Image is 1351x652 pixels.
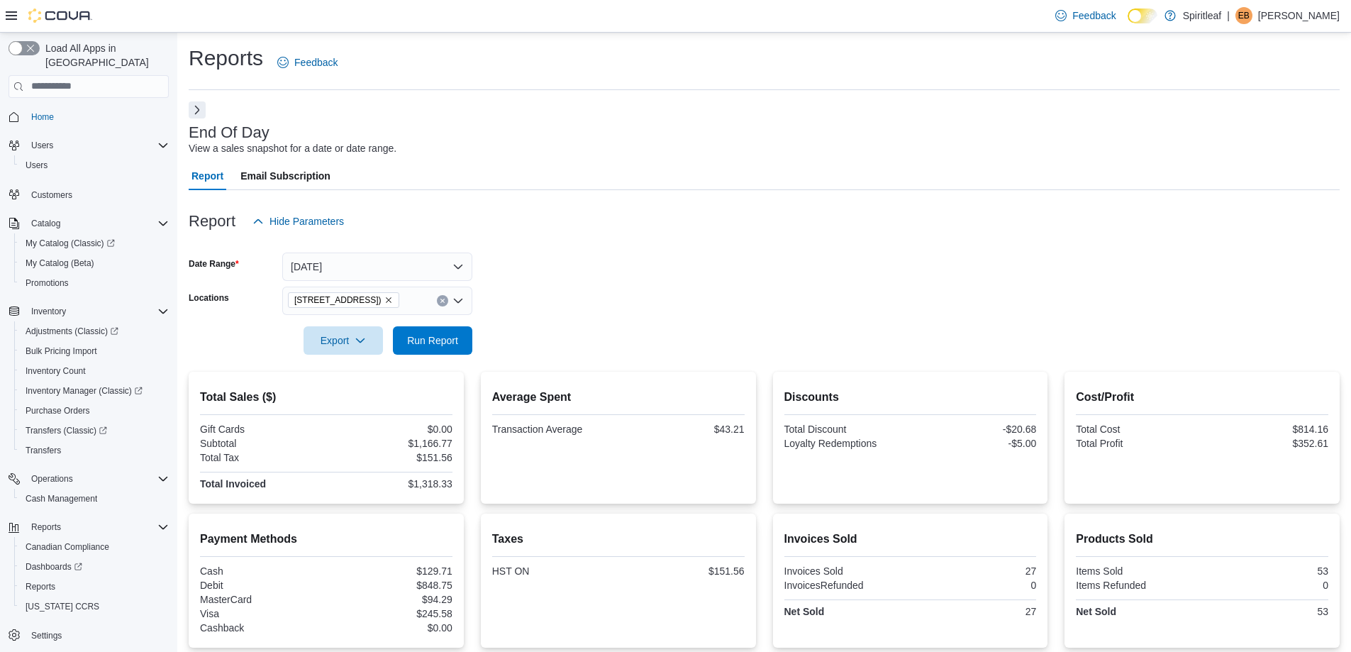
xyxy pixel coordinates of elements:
span: Dashboards [26,561,82,573]
span: Purchase Orders [26,405,90,416]
button: [US_STATE] CCRS [14,597,174,617]
p: Spiritleaf [1183,7,1221,24]
span: Bulk Pricing Import [26,346,97,357]
button: Users [14,155,174,175]
span: Promotions [26,277,69,289]
button: Users [26,137,59,154]
span: Load All Apps in [GEOGRAPHIC_DATA] [40,41,169,70]
div: -$20.68 [913,424,1036,435]
a: Promotions [20,275,74,292]
div: Gift Cards [200,424,323,435]
button: Operations [26,470,79,487]
div: Items Refunded [1076,580,1199,591]
h3: End Of Day [189,124,269,141]
div: $848.75 [329,580,452,591]
span: Users [26,160,48,171]
span: Reports [31,521,61,533]
div: $94.29 [329,594,452,605]
div: $814.16 [1205,424,1328,435]
span: Inventory Count [20,363,169,380]
span: Inventory Manager (Classic) [20,382,169,399]
a: Transfers (Classic) [14,421,174,441]
span: Settings [26,626,169,644]
span: Users [20,157,169,174]
a: Home [26,109,60,126]
span: Promotions [20,275,169,292]
div: Invoices Sold [784,565,908,577]
button: Open list of options [452,295,464,306]
strong: Total Invoiced [200,478,266,490]
span: Transfers (Classic) [20,422,169,439]
button: Promotions [14,273,174,293]
button: Catalog [3,214,174,233]
a: Dashboards [20,558,88,575]
span: Inventory [26,303,169,320]
div: Total Discount [784,424,908,435]
span: Users [31,140,53,151]
span: Cash Management [26,493,97,504]
a: Canadian Compliance [20,538,115,556]
button: Remove 578 - Spiritleaf Bridge St (Campbellford) from selection in this group [384,296,393,304]
strong: Net Sold [784,606,825,617]
p: | [1227,7,1230,24]
h2: Total Sales ($) [200,389,452,406]
div: Total Profit [1076,438,1199,449]
a: My Catalog (Classic) [20,235,121,252]
div: Total Cost [1076,424,1199,435]
div: $129.71 [329,565,452,577]
span: My Catalog (Beta) [20,255,169,272]
button: Canadian Compliance [14,537,174,557]
div: Total Tax [200,452,323,463]
span: Catalog [26,215,169,232]
a: Inventory Count [20,363,91,380]
a: My Catalog (Beta) [20,255,100,272]
div: Cashback [200,622,323,634]
span: Inventory [31,306,66,317]
div: InvoicesRefunded [784,580,908,591]
span: Washington CCRS [20,598,169,615]
div: 0 [1205,580,1328,591]
span: [STREET_ADDRESS]) [294,293,382,307]
a: Dashboards [14,557,174,577]
button: [DATE] [282,253,472,281]
span: Transfers [26,445,61,456]
span: Reports [26,581,55,592]
span: Inventory Manager (Classic) [26,385,143,397]
label: Date Range [189,258,239,270]
img: Cova [28,9,92,23]
span: Reports [20,578,169,595]
span: Adjustments (Classic) [20,323,169,340]
span: Catalog [31,218,60,229]
div: 27 [913,565,1036,577]
span: Home [31,111,54,123]
span: My Catalog (Classic) [26,238,115,249]
a: Bulk Pricing Import [20,343,103,360]
div: $151.56 [329,452,452,463]
span: My Catalog (Classic) [20,235,169,252]
button: Reports [14,577,174,597]
span: Canadian Compliance [26,541,109,553]
div: HST ON [492,565,616,577]
span: Inventory Count [26,365,86,377]
button: Reports [26,519,67,536]
label: Locations [189,292,229,304]
div: $352.61 [1205,438,1328,449]
span: Settings [31,630,62,641]
span: Users [26,137,169,154]
div: Loyalty Redemptions [784,438,908,449]
button: Inventory [3,302,174,321]
button: Inventory [26,303,72,320]
div: MasterCard [200,594,323,605]
span: Reports [26,519,169,536]
span: Hide Parameters [269,214,344,228]
a: Adjustments (Classic) [20,323,124,340]
span: Transfers (Classic) [26,425,107,436]
a: [US_STATE] CCRS [20,598,105,615]
span: 578 - Spiritleaf Bridge St (Campbellford) [288,292,399,308]
div: $245.58 [329,608,452,619]
div: 0 [913,580,1036,591]
button: Reports [3,517,174,537]
button: Purchase Orders [14,401,174,421]
span: Purchase Orders [20,402,169,419]
div: Transaction Average [492,424,616,435]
